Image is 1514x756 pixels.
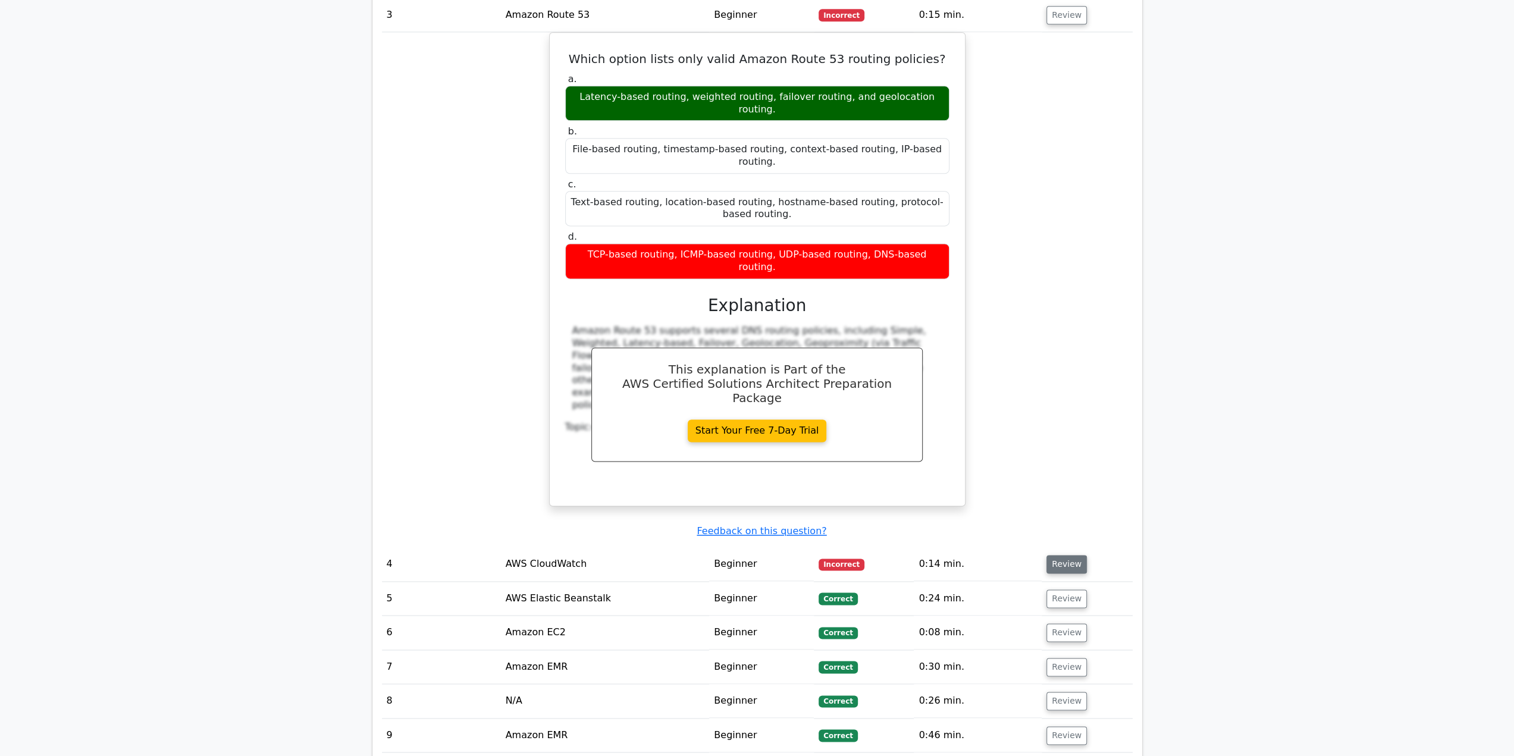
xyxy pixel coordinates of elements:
span: Correct [819,627,857,639]
td: 0:14 min. [914,547,1042,581]
td: Beginner [709,547,814,581]
td: 4 [382,547,501,581]
td: 0:30 min. [914,650,1042,684]
td: Beginner [709,650,814,684]
button: Review [1046,726,1087,745]
td: Amazon EMR [501,719,710,752]
button: Review [1046,692,1087,710]
td: Beginner [709,616,814,650]
td: 0:26 min. [914,684,1042,718]
td: Beginner [709,582,814,616]
div: File-based routing, timestamp-based routing, context-based routing, IP-based routing. [565,138,949,174]
div: TCP-based routing, ICMP-based routing, UDP-based routing, DNS-based routing. [565,243,949,279]
h3: Explanation [572,296,942,316]
div: Text-based routing, location-based routing, hostname-based routing, protocol-based routing. [565,191,949,227]
span: a. [568,73,577,84]
div: Amazon Route 53 supports several DNS routing policies, including Simple, Weighted, Latency-based,... [572,325,942,412]
td: 7 [382,650,501,684]
td: 5 [382,582,501,616]
td: N/A [501,684,710,718]
a: Feedback on this question? [697,525,826,537]
td: 8 [382,684,501,718]
span: Correct [819,695,857,707]
td: Beginner [709,684,814,718]
span: Incorrect [819,559,864,570]
td: 0:08 min. [914,616,1042,650]
td: Amazon EC2 [501,616,710,650]
td: Amazon EMR [501,650,710,684]
span: d. [568,231,577,242]
td: Beginner [709,719,814,752]
button: Review [1046,6,1087,24]
td: 6 [382,616,501,650]
h5: Which option lists only valid Amazon Route 53 routing policies? [564,52,951,66]
button: Review [1046,623,1087,642]
button: Review [1046,658,1087,676]
td: 0:46 min. [914,719,1042,752]
button: Review [1046,589,1087,608]
button: Review [1046,555,1087,573]
div: Topic: [565,421,949,434]
span: Correct [819,661,857,673]
td: AWS Elastic Beanstalk [501,582,710,616]
span: Correct [819,592,857,604]
div: Latency-based routing, weighted routing, failover routing, and geolocation routing. [565,86,949,121]
span: Incorrect [819,9,864,21]
span: c. [568,178,576,190]
td: AWS CloudWatch [501,547,710,581]
a: Start Your Free 7-Day Trial [688,419,827,442]
td: 9 [382,719,501,752]
span: Correct [819,729,857,741]
span: b. [568,126,577,137]
td: 0:24 min. [914,582,1042,616]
